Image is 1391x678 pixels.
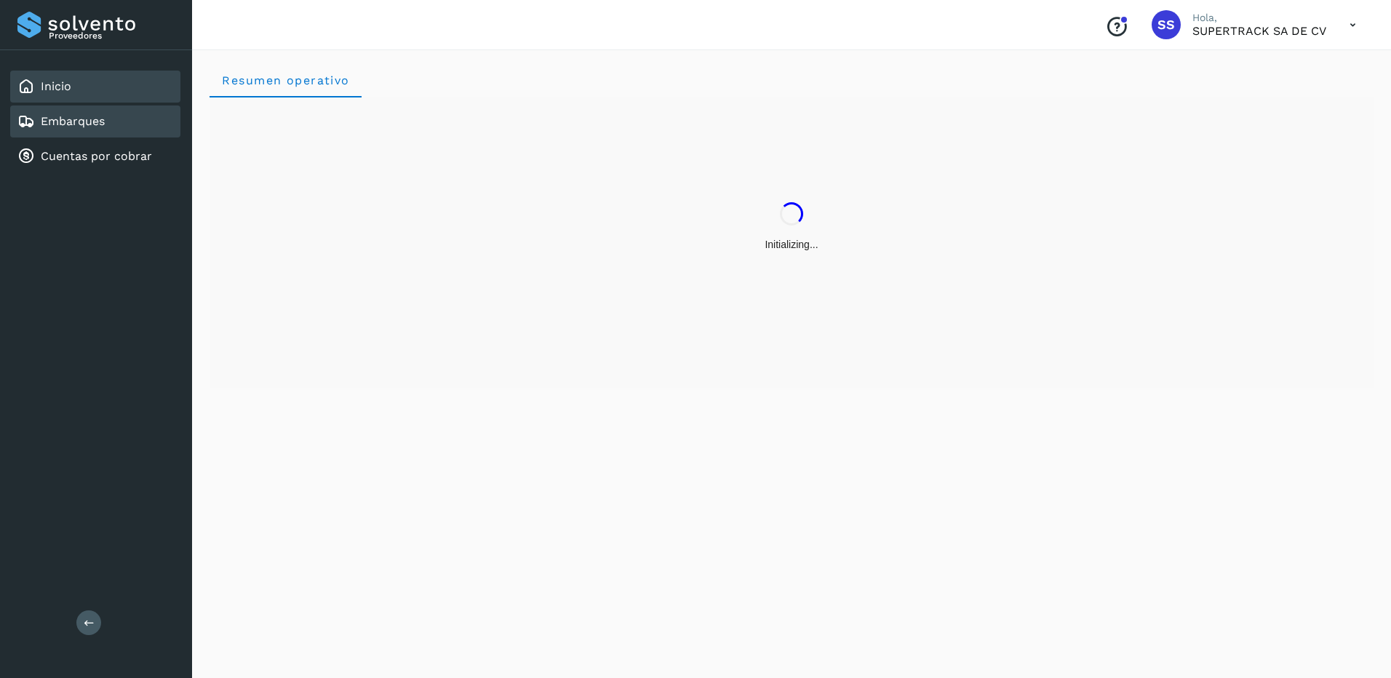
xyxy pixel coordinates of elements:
[1192,24,1326,38] p: SUPERTRACK SA DE CV
[10,105,180,137] div: Embarques
[10,71,180,103] div: Inicio
[221,73,350,87] span: Resumen operativo
[41,79,71,93] a: Inicio
[1192,12,1326,24] p: Hola,
[41,114,105,128] a: Embarques
[10,140,180,172] div: Cuentas por cobrar
[49,31,175,41] p: Proveedores
[41,149,152,163] a: Cuentas por cobrar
